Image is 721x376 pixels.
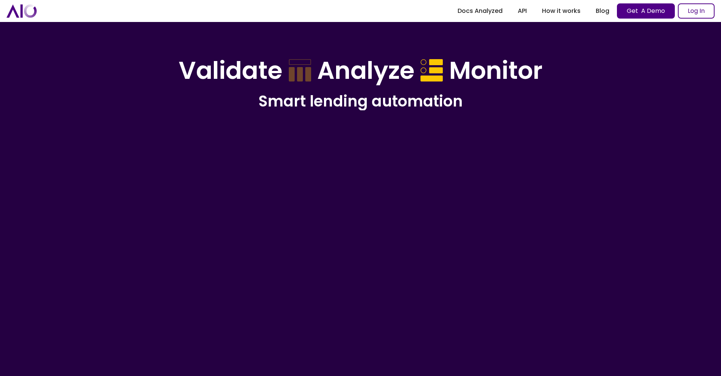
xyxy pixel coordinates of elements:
[617,3,675,19] a: Get A Demo
[145,91,576,111] h2: Smart lending automation
[678,3,715,19] a: Log In
[6,4,37,17] a: home
[510,4,534,18] a: API
[179,56,282,85] h1: Validate
[450,4,510,18] a: Docs Analyzed
[588,4,617,18] a: Blog
[449,56,543,85] h1: Monitor
[317,56,414,85] h1: Analyze
[534,4,588,18] a: How it works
